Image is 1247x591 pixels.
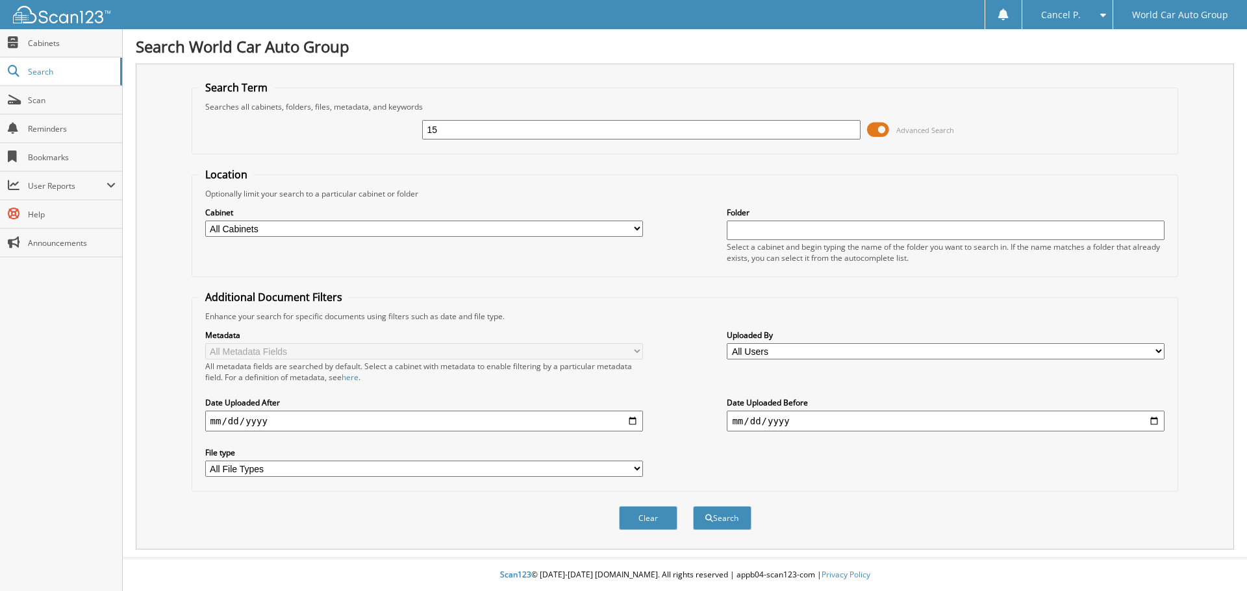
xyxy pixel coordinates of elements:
label: Metadata [205,330,643,341]
span: Bookmarks [28,152,116,163]
label: Folder [727,207,1165,218]
legend: Search Term [199,80,274,95]
span: Help [28,209,116,220]
div: All metadata fields are searched by default. Select a cabinet with metadata to enable filtering b... [205,361,643,383]
div: Optionally limit your search to a particular cabinet or folder [199,188,1172,199]
div: Searches all cabinets, folders, files, metadata, and keywords [199,101,1172,112]
h1: Search World Car Auto Group [136,36,1234,57]
span: Announcements [28,237,116,248]
label: File type [205,447,643,458]
img: scan123-logo-white.svg [13,6,110,23]
label: Date Uploaded After [205,397,643,408]
span: Scan123 [500,569,531,580]
a: here [342,372,359,383]
span: Advanced Search [896,125,954,135]
label: Uploaded By [727,330,1165,341]
input: end [727,411,1165,431]
span: Cabinets [28,38,116,49]
div: © [DATE]-[DATE] [DOMAIN_NAME]. All rights reserved | appb04-scan123-com | [123,559,1247,591]
legend: Location [199,167,254,182]
input: start [205,411,643,431]
button: Search [693,506,751,530]
label: Cabinet [205,207,643,218]
span: User Reports [28,180,107,191]
span: Search [28,66,114,77]
legend: Additional Document Filters [199,290,349,304]
span: Reminders [28,123,116,134]
span: World Car Auto Group [1132,11,1228,19]
div: Enhance your search for specific documents using filters such as date and file type. [199,311,1172,322]
a: Privacy Policy [822,569,870,580]
span: Scan [28,95,116,106]
label: Date Uploaded Before [727,397,1165,408]
span: Cancel P. [1041,11,1081,19]
button: Clear [619,506,677,530]
div: Select a cabinet and begin typing the name of the folder you want to search in. If the name match... [727,241,1165,263]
